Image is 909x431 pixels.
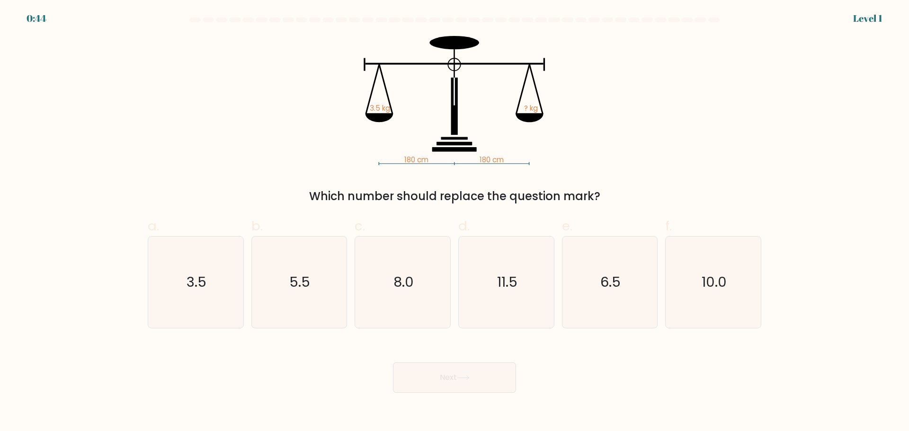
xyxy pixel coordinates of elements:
span: e. [562,217,572,235]
tspan: 180 cm [404,155,428,165]
text: 8.0 [393,273,414,291]
span: f. [665,217,672,235]
text: 3.5 [187,273,206,291]
tspan: ? kg [524,104,538,114]
tspan: 3.5 kg [370,104,390,114]
span: b. [251,217,263,235]
text: 11.5 [497,273,517,291]
text: 5.5 [290,273,311,291]
div: Which number should replace the question mark? [153,188,756,205]
tspan: 180 cm [480,155,504,165]
span: d. [458,217,470,235]
button: Next [393,362,516,393]
span: c. [355,217,365,235]
text: 10.0 [702,273,727,291]
span: a. [148,217,159,235]
div: Level 1 [853,11,882,26]
text: 6.5 [600,273,621,291]
div: 0:44 [27,11,46,26]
